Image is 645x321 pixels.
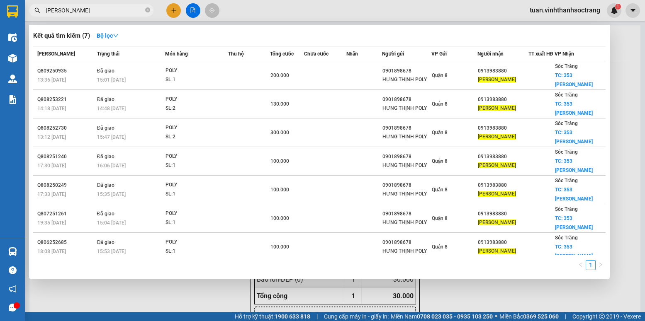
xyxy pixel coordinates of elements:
div: 0913983880 [478,210,528,218]
span: 15:47 [DATE] [97,134,126,140]
strong: Bộ lọc [97,32,119,39]
span: TC: 353 [PERSON_NAME] [555,158,593,173]
div: 0913983880 [478,95,528,104]
div: 0913983880 [478,67,528,75]
div: Q809250935 [37,67,95,75]
span: TC: 353 [PERSON_NAME] [555,130,593,145]
span: Quận 8 [432,215,448,221]
span: right [598,262,603,267]
button: right [596,260,606,270]
span: 100.000 [270,158,289,164]
img: solution-icon [8,95,17,104]
div: POLY [166,181,228,190]
span: [PERSON_NAME] [478,191,516,197]
span: 300.000 [270,130,289,135]
span: 17:33 [DATE] [37,191,66,197]
div: SL: 2 [166,104,228,113]
div: 0901898678 [382,95,431,104]
span: Đã giao [97,97,115,102]
span: [PERSON_NAME] [478,77,516,82]
div: HƯNG THỊNH POLY [382,190,431,198]
span: [PERSON_NAME] [478,134,516,140]
img: warehouse-icon [8,247,17,256]
span: Tổng cước [270,51,294,57]
img: warehouse-icon [8,54,17,63]
div: Q808253221 [37,95,95,104]
span: message [9,304,17,311]
a: 1 [586,261,595,270]
div: SL: 1 [166,247,228,256]
span: Sóc Trăng [555,235,578,241]
span: Chưa cước [304,51,329,57]
span: Sóc Trăng [555,92,578,98]
div: Q806252685 [37,238,95,247]
div: POLY [166,95,228,104]
span: left [578,262,583,267]
span: 200.000 [270,72,289,78]
div: 0913983880 [478,238,528,247]
div: 0913983880 [478,181,528,190]
span: Quận 8 [432,130,448,135]
span: [PERSON_NAME] [478,220,516,225]
div: Q808251240 [37,152,95,161]
span: 14:48 [DATE] [97,106,126,111]
span: Trạng thái [97,51,119,57]
div: SL: 2 [166,133,228,142]
li: Next Page [596,260,606,270]
span: Người gửi [382,51,404,57]
div: HƯNG THỊNH POLY [382,247,431,256]
div: 0901898678 [382,238,431,247]
span: 100.000 [270,215,289,221]
div: POLY [166,123,228,133]
div: SL: 1 [166,161,228,170]
span: Quận 8 [432,244,448,250]
div: HƯNG THỊNH POLY [382,161,431,170]
span: 15:35 [DATE] [97,191,126,197]
span: 15:04 [DATE] [97,220,126,226]
span: 100.000 [270,187,289,193]
span: 13:12 [DATE] [37,134,66,140]
span: 15:01 [DATE] [97,77,126,83]
span: Sóc Trăng [555,178,578,183]
input: Tìm tên, số ĐT hoặc mã đơn [46,6,144,15]
span: Sóc Trăng [555,63,578,69]
div: 0901898678 [382,181,431,190]
span: 17:30 [DATE] [37,163,66,169]
button: Bộ lọcdown [90,29,125,42]
div: HƯNG THỊNH POLY [382,218,431,227]
span: 16:06 [DATE] [97,163,126,169]
span: [PERSON_NAME] [37,51,75,57]
h3: Kết quả tìm kiếm ( 7 ) [33,31,90,40]
div: HƯNG THỊNH POLY [382,75,431,84]
span: VP Nhận [555,51,574,57]
span: TC: 353 [PERSON_NAME] [555,187,593,202]
img: warehouse-icon [8,33,17,42]
div: SL: 1 [166,75,228,84]
div: HƯNG THỊNH POLY [382,133,431,141]
span: TC: 353 [PERSON_NAME] [555,244,593,259]
span: Quận 8 [432,101,448,107]
div: Q808250249 [37,181,95,190]
span: Quận 8 [432,158,448,164]
span: 13:36 [DATE] [37,77,66,83]
span: close-circle [145,7,150,12]
span: Sóc Trăng [555,149,578,155]
span: 100.000 [270,244,289,250]
span: Nhãn [346,51,358,57]
div: POLY [166,238,228,247]
div: SL: 1 [166,190,228,199]
span: TT xuất HĐ [528,51,553,57]
span: 130.000 [270,101,289,107]
li: Previous Page [576,260,586,270]
span: VP Gửi [431,51,447,57]
span: down [113,33,119,39]
div: 0901898678 [382,124,431,133]
div: 0913983880 [478,124,528,133]
span: Sóc Trăng [555,121,578,126]
span: TC: 353 [PERSON_NAME] [555,215,593,230]
span: 18:08 [DATE] [37,249,66,254]
span: 14:18 [DATE] [37,106,66,111]
span: TC: 353 [PERSON_NAME] [555,101,593,116]
span: [PERSON_NAME] [478,162,516,168]
span: search [34,7,40,13]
